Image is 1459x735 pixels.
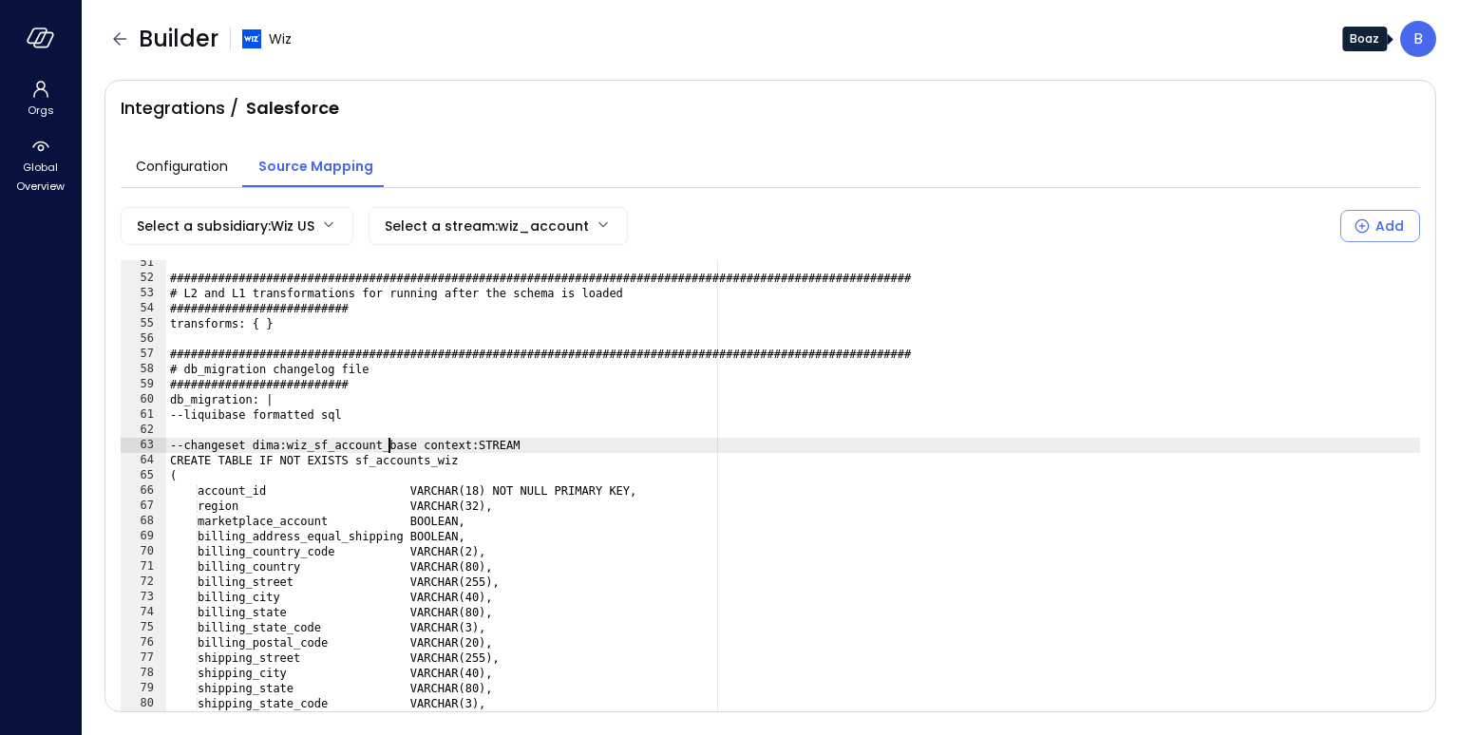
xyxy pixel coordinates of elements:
[121,514,166,529] div: 68
[139,24,218,54] span: Builder
[4,133,77,198] div: Global Overview
[1342,27,1387,51] div: Boaz
[121,529,166,544] div: 69
[1340,210,1420,242] button: Add
[121,499,166,514] div: 67
[121,286,166,301] div: 53
[4,76,77,122] div: Orgs
[121,590,166,605] div: 73
[1340,207,1420,245] div: Select a Subsidiary to add a new Stream
[121,255,166,271] div: 51
[121,377,166,392] div: 59
[246,96,339,121] span: Salesforce
[121,438,166,453] div: 63
[121,423,166,438] div: 62
[137,208,314,244] div: Select a subsidiary : Wiz US
[385,208,589,244] div: Select a stream : wiz_account
[121,544,166,559] div: 70
[121,331,166,347] div: 56
[121,453,166,468] div: 64
[258,156,373,177] span: Source Mapping
[121,666,166,681] div: 78
[121,635,166,650] div: 76
[121,362,166,377] div: 58
[121,605,166,620] div: 74
[269,28,292,49] span: Wiz
[28,101,54,120] span: Orgs
[1400,21,1436,57] div: Boaz
[1375,215,1404,238] div: Add
[242,29,261,48] img: cfcvbyzhwvtbhao628kj
[121,696,166,711] div: 80
[121,392,166,407] div: 60
[121,347,166,362] div: 57
[121,407,166,423] div: 61
[121,483,166,499] div: 66
[121,271,166,286] div: 52
[121,96,238,121] span: Integrations /
[1413,28,1423,50] p: B
[136,156,228,177] span: Configuration
[121,681,166,696] div: 79
[121,316,166,331] div: 55
[121,559,166,575] div: 71
[121,650,166,666] div: 77
[121,468,166,483] div: 65
[121,620,166,635] div: 75
[121,575,166,590] div: 72
[121,301,166,316] div: 54
[11,158,69,196] span: Global Overview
